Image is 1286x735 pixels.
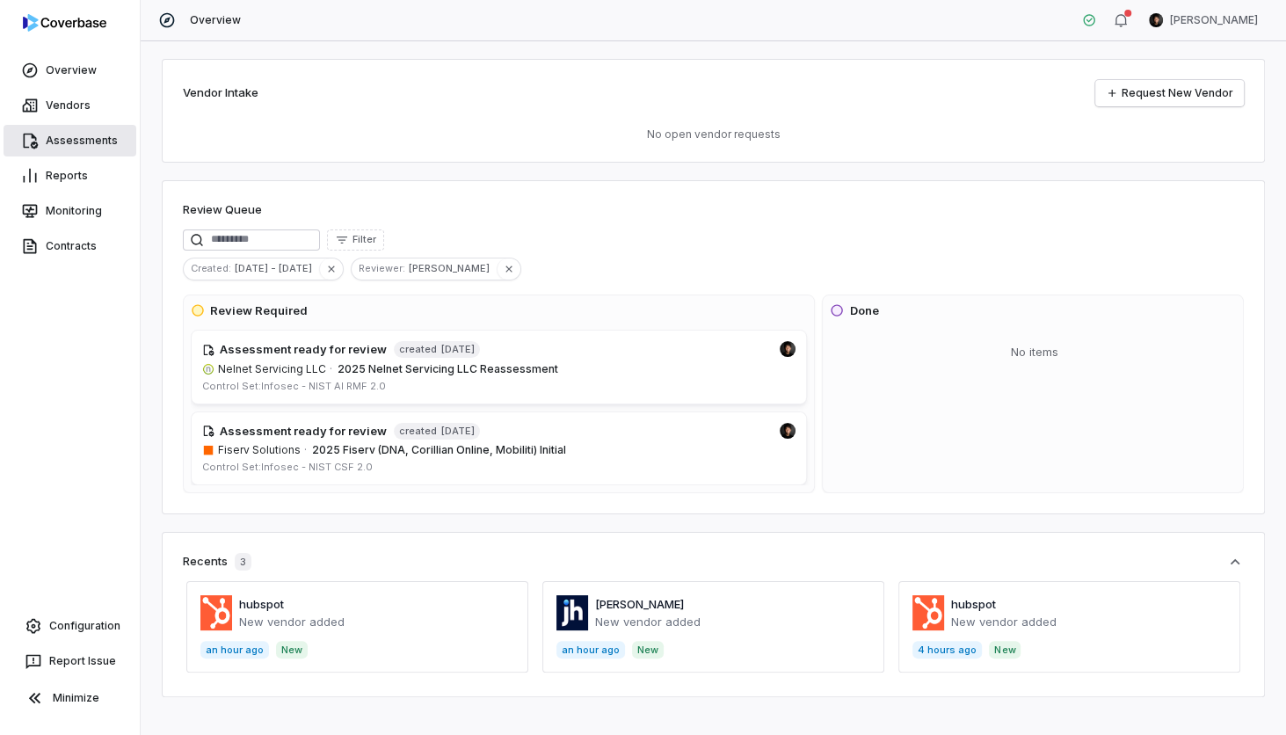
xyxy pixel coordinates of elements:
span: Filter [352,233,376,246]
span: Created : [184,260,235,276]
span: 2025 Nelnet Servicing LLC Reassessment [338,362,558,375]
div: Recents [183,553,251,571]
button: Minimize [7,680,133,716]
span: 2025 Fiserv (DNA, Corillian Online, Mobiliti) Initial [312,443,566,456]
button: Recents3 [183,553,1244,571]
button: Clarence Chio avatar[PERSON_NAME] [1138,7,1268,33]
div: No items [830,330,1239,375]
span: Nelnet Servicing LLC [218,362,326,376]
img: Clarence Chio avatar [1149,13,1163,27]
span: Reviewer : [352,260,409,276]
span: · [330,362,332,376]
span: Control Set: Infosec - NIST CSF 2.0 [202,461,373,473]
a: Configuration [7,610,133,642]
button: Report Issue [7,645,133,677]
p: No open vendor requests [183,127,1244,142]
button: Filter [327,229,384,251]
a: Request New Vendor [1095,80,1244,106]
a: Vendors [4,90,136,121]
h2: Vendor Intake [183,84,258,102]
span: Control Set: Infosec - NIST AI RMF 2.0 [202,380,386,392]
a: Overview [4,55,136,86]
a: Clarence Chio avatarAssessment ready for reviewcreated[DATE]nelnetinc.comNelnet Servicing LLC·202... [191,330,807,404]
span: [DATE] [440,425,475,438]
a: hubspot [239,597,284,611]
span: [DATE] - [DATE] [235,260,319,276]
span: 3 [235,553,251,571]
span: [PERSON_NAME] [1170,13,1258,27]
h4: Assessment ready for review [220,341,387,359]
span: Overview [190,13,241,27]
h4: Assessment ready for review [220,423,387,440]
h3: Review Required [210,302,308,320]
a: Monitoring [4,195,136,227]
a: Clarence Chio avatarAssessment ready for reviewcreated[DATE]fiserv.com/en.htmlFiserv Solutions·20... [191,411,807,486]
a: Contracts [4,230,136,262]
span: created [399,343,437,356]
a: [PERSON_NAME] [595,597,684,611]
a: Assessments [4,125,136,156]
img: Clarence Chio avatar [780,423,796,439]
span: · [304,443,307,457]
span: Fiserv Solutions [218,443,301,457]
img: logo-D7KZi-bG.svg [23,14,106,32]
span: created [399,425,437,438]
span: [PERSON_NAME] [409,260,497,276]
a: Reports [4,160,136,192]
h1: Review Queue [183,201,262,219]
span: [DATE] [440,343,475,356]
a: hubspot [951,597,996,611]
h3: Done [849,302,878,320]
img: Clarence Chio avatar [780,341,796,357]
